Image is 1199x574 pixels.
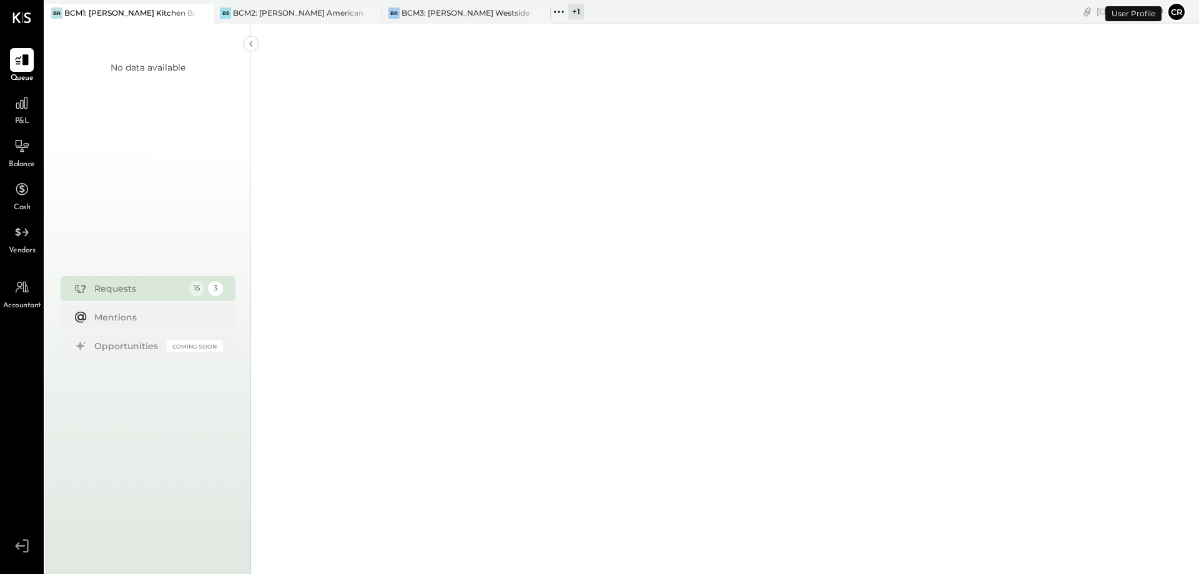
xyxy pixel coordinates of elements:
span: Cash [14,202,30,214]
div: copy link [1081,5,1093,18]
span: Vendors [9,245,36,257]
div: Mentions [94,311,217,324]
div: 3 [208,281,223,296]
a: Vendors [1,220,43,257]
a: Cash [1,177,43,214]
div: BCM1: [PERSON_NAME] Kitchen Bar Market [64,7,195,18]
div: BS [220,7,231,19]
div: Coming Soon [167,340,223,352]
span: Balance [9,159,35,171]
div: No data available [111,61,185,74]
span: P&L [15,116,29,127]
a: Accountant [1,275,43,312]
span: Accountant [3,300,41,312]
div: 15 [189,281,204,296]
a: P&L [1,91,43,127]
div: BR [51,7,62,19]
div: User Profile [1105,6,1162,21]
a: Balance [1,134,43,171]
div: [DATE] [1097,6,1163,17]
div: Requests [94,282,183,295]
div: BR [388,7,400,19]
div: BCM2: [PERSON_NAME] American Cooking [233,7,363,18]
button: cr [1167,2,1187,22]
div: + 1 [568,4,584,19]
div: Opportunities [94,340,160,352]
div: BCM3: [PERSON_NAME] Westside Grill [402,7,532,18]
span: Queue [11,73,34,84]
a: Queue [1,48,43,84]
